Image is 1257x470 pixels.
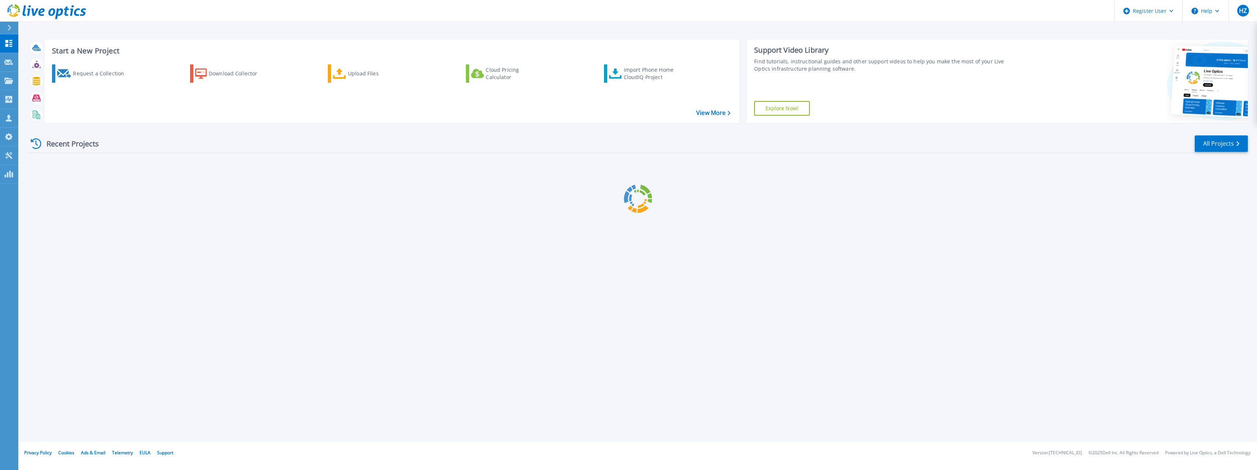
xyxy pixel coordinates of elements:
[209,66,267,81] div: Download Collector
[1195,135,1248,152] a: All Projects
[1165,451,1250,455] li: Powered by Live Optics, a Dell Technology
[140,450,151,456] a: EULA
[1032,451,1082,455] li: Version: [TECHNICAL_ID]
[754,101,810,116] a: Explore Now!
[1089,451,1158,455] li: © 2025 Dell Inc. All Rights Reserved
[24,450,52,456] a: Privacy Policy
[754,58,1016,72] div: Find tutorials, instructional guides and other support videos to help you make the most of your L...
[52,64,134,83] a: Request a Collection
[486,66,544,81] div: Cloud Pricing Calculator
[157,450,173,456] a: Support
[696,109,730,116] a: View More
[112,450,133,456] a: Telemetry
[466,64,548,83] a: Cloud Pricing Calculator
[73,66,131,81] div: Request a Collection
[28,135,109,153] div: Recent Projects
[58,450,74,456] a: Cookies
[190,64,272,83] a: Download Collector
[754,45,1016,55] div: Support Video Library
[1239,8,1247,14] span: HZ
[328,64,409,83] a: Upload Files
[348,66,407,81] div: Upload Files
[52,47,730,55] h3: Start a New Project
[81,450,105,456] a: Ads & Email
[624,66,681,81] div: Import Phone Home CloudIQ Project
